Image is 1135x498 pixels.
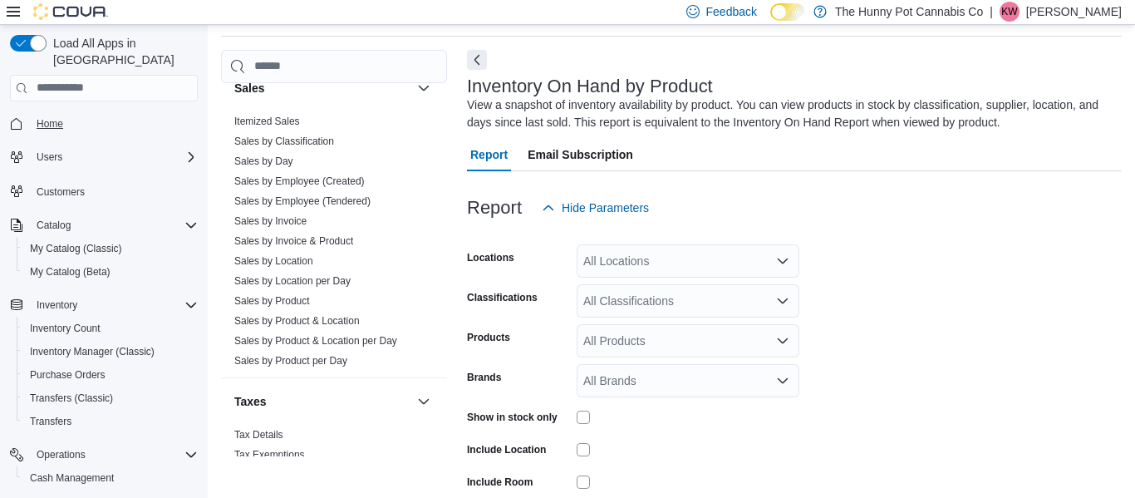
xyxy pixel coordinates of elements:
[234,428,283,441] span: Tax Details
[234,295,310,307] a: Sales by Product
[776,334,789,348] button: Open list of options
[234,215,307,227] a: Sales by Invoice
[37,448,86,461] span: Operations
[234,274,351,288] span: Sales by Location per Day
[30,445,198,465] span: Operations
[234,355,347,367] a: Sales by Product per Day
[776,294,789,308] button: Open list of options
[234,275,351,287] a: Sales by Location per Day
[3,111,204,136] button: Home
[234,335,397,347] a: Sales by Product & Location per Day
[23,388,120,408] a: Transfers (Classic)
[30,322,101,335] span: Inventory Count
[234,234,353,248] span: Sales by Invoice & Product
[23,342,161,362] a: Inventory Manager (Classic)
[37,298,77,312] span: Inventory
[30,445,92,465] button: Operations
[30,265,111,279] span: My Catalog (Beta)
[562,200,649,216] span: Hide Parameters
[23,318,107,338] a: Inventory Count
[776,374,789,387] button: Open list of options
[234,448,305,461] span: Tax Exemptions
[221,425,447,471] div: Taxes
[234,314,360,328] span: Sales by Product & Location
[30,114,70,134] a: Home
[234,195,371,208] span: Sales by Employee (Tendered)
[234,175,365,187] a: Sales by Employee (Created)
[414,78,434,98] button: Sales
[234,255,313,267] a: Sales by Location
[30,392,113,405] span: Transfers (Classic)
[467,291,538,304] label: Classifications
[990,2,993,22] p: |
[23,239,129,259] a: My Catalog (Classic)
[30,215,77,235] button: Catalog
[234,334,397,348] span: Sales by Product & Location per Day
[30,415,71,428] span: Transfers
[3,214,204,237] button: Catalog
[776,254,789,268] button: Open list of options
[470,138,508,171] span: Report
[17,237,204,260] button: My Catalog (Classic)
[17,340,204,363] button: Inventory Manager (Classic)
[234,315,360,327] a: Sales by Product & Location
[528,138,633,171] span: Email Subscription
[37,150,62,164] span: Users
[234,80,265,96] h3: Sales
[221,111,447,377] div: Sales
[535,191,656,224] button: Hide Parameters
[467,476,533,489] label: Include Room
[17,317,204,340] button: Inventory Count
[3,179,204,203] button: Customers
[23,365,198,385] span: Purchase Orders
[234,155,293,167] a: Sales by Day
[234,214,307,228] span: Sales by Invoice
[234,155,293,168] span: Sales by Day
[467,443,546,456] label: Include Location
[234,195,371,207] a: Sales by Employee (Tendered)
[23,412,198,431] span: Transfers
[23,239,198,259] span: My Catalog (Classic)
[234,175,365,188] span: Sales by Employee (Created)
[23,342,198,362] span: Inventory Manager (Classic)
[234,254,313,268] span: Sales by Location
[234,449,305,461] a: Tax Exemptions
[30,147,198,167] span: Users
[234,115,300,128] span: Itemized Sales
[1000,2,1020,22] div: Kali Wehlann
[17,260,204,284] button: My Catalog (Beta)
[770,3,805,21] input: Dark Mode
[234,235,353,247] a: Sales by Invoice & Product
[3,145,204,169] button: Users
[30,147,69,167] button: Users
[467,76,713,96] h3: Inventory On Hand by Product
[234,429,283,441] a: Tax Details
[17,387,204,410] button: Transfers (Classic)
[17,466,204,490] button: Cash Management
[30,295,84,315] button: Inventory
[17,363,204,387] button: Purchase Orders
[234,393,267,410] h3: Taxes
[234,393,410,410] button: Taxes
[1001,2,1017,22] span: KW
[37,117,63,131] span: Home
[23,468,198,488] span: Cash Management
[467,411,558,424] label: Show in stock only
[23,262,117,282] a: My Catalog (Beta)
[37,185,85,199] span: Customers
[1026,2,1122,22] p: [PERSON_NAME]
[234,354,347,367] span: Sales by Product per Day
[467,331,510,344] label: Products
[30,242,122,255] span: My Catalog (Classic)
[23,388,198,408] span: Transfers (Classic)
[23,318,198,338] span: Inventory Count
[770,21,771,22] span: Dark Mode
[234,116,300,127] a: Itemized Sales
[37,219,71,232] span: Catalog
[467,251,514,264] label: Locations
[234,135,334,148] span: Sales by Classification
[47,35,198,68] span: Load All Apps in [GEOGRAPHIC_DATA]
[414,392,434,412] button: Taxes
[33,3,108,20] img: Cova
[30,295,198,315] span: Inventory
